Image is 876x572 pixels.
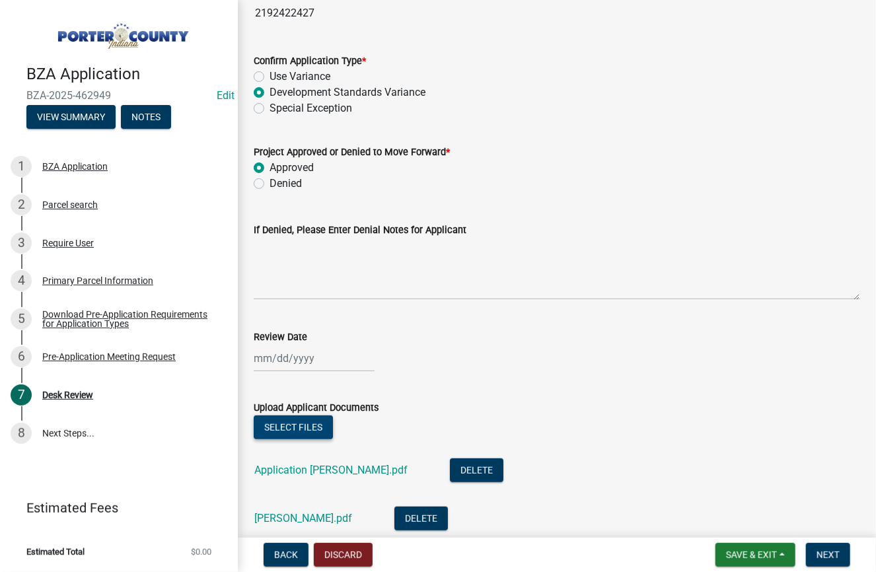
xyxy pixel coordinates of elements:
[11,270,32,291] div: 4
[270,160,314,176] label: Approved
[394,513,448,526] wm-modal-confirm: Delete Document
[254,333,307,342] label: Review Date
[11,156,32,177] div: 1
[254,148,450,157] label: Project Approved or Denied to Move Forward
[191,548,211,556] span: $0.00
[11,194,32,215] div: 2
[42,200,98,209] div: Parcel search
[270,69,330,85] label: Use Variance
[450,458,503,482] button: Delete
[715,543,795,567] button: Save & Exit
[254,404,379,413] label: Upload Applicant Documents
[254,464,408,476] a: Application [PERSON_NAME].pdf
[394,507,448,530] button: Delete
[806,543,850,567] button: Next
[217,89,235,102] wm-modal-confirm: Edit Application Number
[26,89,211,102] span: BZA-2025-462949
[26,112,116,123] wm-modal-confirm: Summary
[42,310,217,328] div: Download Pre-Application Requirements for Application Types
[26,14,217,51] img: Porter County, Indiana
[254,57,366,66] label: Confirm Application Type
[254,345,375,372] input: mm/dd/yyyy
[42,162,108,171] div: BZA Application
[26,65,227,84] h4: BZA Application
[121,112,171,123] wm-modal-confirm: Notes
[817,550,840,560] span: Next
[314,543,373,567] button: Discard
[11,423,32,444] div: 8
[264,543,309,567] button: Back
[254,415,333,439] button: Select files
[270,85,425,100] label: Development Standards Variance
[11,384,32,406] div: 7
[270,100,352,116] label: Special Exception
[11,346,32,367] div: 6
[726,550,777,560] span: Save & Exit
[11,308,32,330] div: 5
[26,105,116,129] button: View Summary
[11,495,217,521] a: Estimated Fees
[254,226,466,235] label: If Denied, Please Enter Denial Notes for Applicant
[26,548,85,556] span: Estimated Total
[42,238,94,248] div: Require User
[42,390,93,400] div: Desk Review
[450,465,503,478] wm-modal-confirm: Delete Document
[42,276,153,285] div: Primary Parcel Information
[121,105,171,129] button: Notes
[254,512,352,524] a: [PERSON_NAME].pdf
[270,176,302,192] label: Denied
[42,352,176,361] div: Pre-Application Meeting Request
[274,550,298,560] span: Back
[217,89,235,102] a: Edit
[11,232,32,254] div: 3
